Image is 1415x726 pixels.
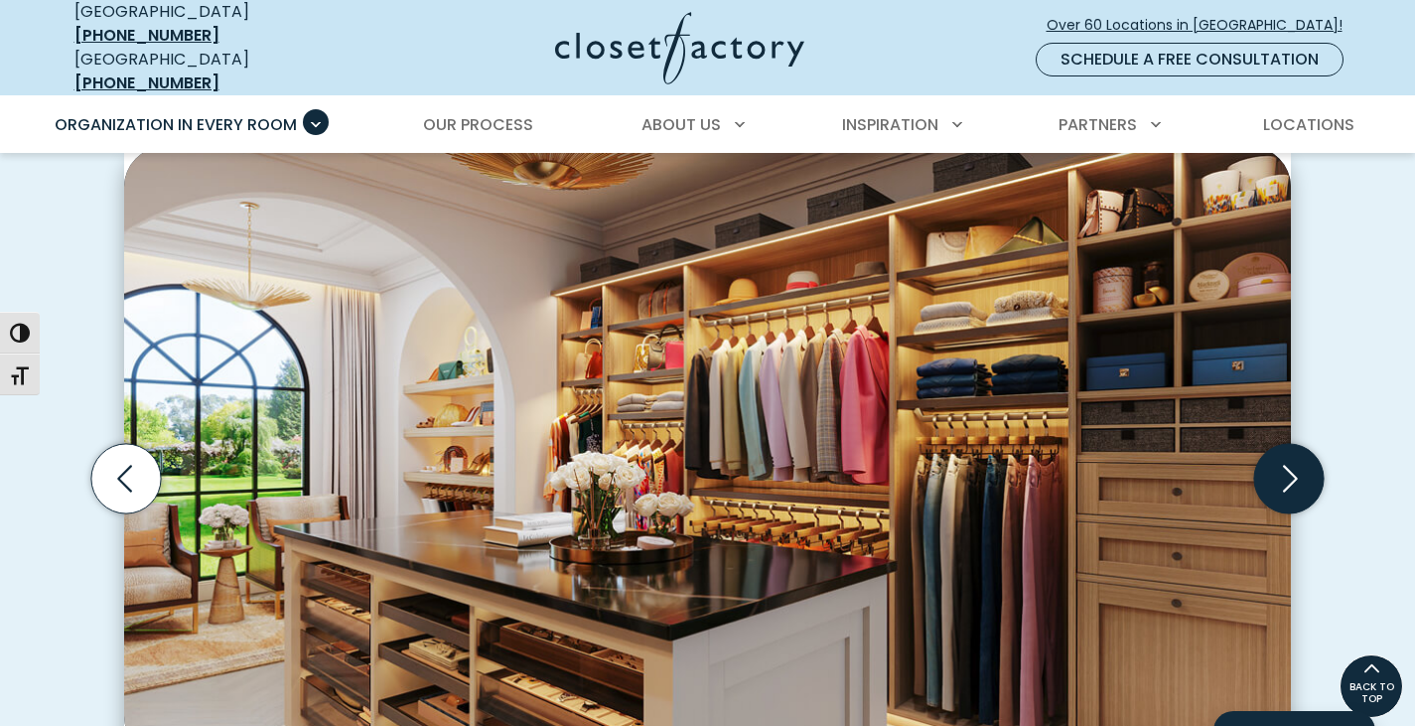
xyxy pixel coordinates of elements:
[423,113,533,136] span: Our Process
[41,97,1375,153] nav: Primary Menu
[1047,15,1358,36] span: Over 60 Locations in [GEOGRAPHIC_DATA]!
[1341,681,1402,705] span: BACK TO TOP
[555,12,804,84] img: Closet Factory Logo
[1046,8,1359,43] a: Over 60 Locations in [GEOGRAPHIC_DATA]!
[74,48,362,95] div: [GEOGRAPHIC_DATA]
[1340,654,1403,718] a: BACK TO TOP
[74,24,219,47] a: [PHONE_NUMBER]
[641,113,721,136] span: About Us
[55,113,297,136] span: Organization in Every Room
[83,436,169,521] button: Previous slide
[1059,113,1137,136] span: Partners
[74,72,219,94] a: [PHONE_NUMBER]
[842,113,938,136] span: Inspiration
[1246,436,1332,521] button: Next slide
[1263,113,1354,136] span: Locations
[1036,43,1344,76] a: Schedule a Free Consultation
